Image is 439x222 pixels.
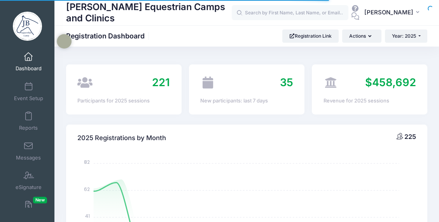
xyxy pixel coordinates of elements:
[66,32,151,40] h1: Registration Dashboard
[77,127,166,149] h4: 2025 Registrations by Month
[16,154,41,161] span: Messages
[84,186,90,193] tspan: 62
[364,8,413,17] span: [PERSON_NAME]
[200,97,293,105] div: New participants: last 7 days
[10,108,47,135] a: Reports
[10,137,47,165] a: Messages
[232,5,348,21] input: Search by First Name, Last Name, or Email...
[84,159,90,165] tspan: 82
[14,95,43,102] span: Event Setup
[324,97,416,105] div: Revenue for 2025 sessions
[152,76,170,89] span: 221
[13,12,42,41] img: Jessica Braswell Equestrian Camps and Clinics
[280,76,293,89] span: 35
[404,133,416,140] span: 225
[33,197,47,203] span: New
[282,29,339,43] a: Registration Link
[342,29,381,43] button: Actions
[10,78,47,105] a: Event Setup
[66,0,232,25] h1: [PERSON_NAME] Equestrian Camps and Clinics
[385,29,427,43] button: Year: 2025
[85,213,90,219] tspan: 41
[10,167,47,194] a: eSignature
[365,76,416,89] span: $458,692
[16,184,42,191] span: eSignature
[10,48,47,75] a: Dashboard
[359,4,427,22] button: [PERSON_NAME]
[77,97,170,105] div: Participants for 2025 sessions
[19,125,38,132] span: Reports
[16,66,42,72] span: Dashboard
[392,33,416,39] span: Year: 2025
